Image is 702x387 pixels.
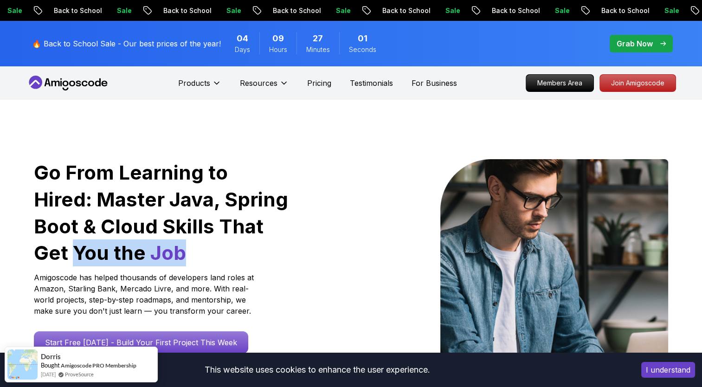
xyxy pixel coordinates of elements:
p: Back to School [46,6,109,15]
h1: Go From Learning to Hired: Master Java, Spring Boot & Cloud Skills That Get You the [34,159,290,266]
p: Sale [109,6,139,15]
span: Hours [269,45,287,54]
a: Amigoscode PRO Membership [61,362,136,369]
a: ProveSource [65,370,94,378]
p: Sale [657,6,686,15]
span: Dorris [41,353,61,361]
p: Sale [438,6,467,15]
button: Accept cookies [641,362,695,378]
span: [DATE] [41,370,56,378]
p: Sale [219,6,248,15]
img: provesource social proof notification image [7,349,38,380]
span: 27 Minutes [313,32,323,45]
p: Join Amigoscode [600,75,676,91]
a: Members Area [526,74,594,92]
p: Products [178,77,210,89]
p: Sale [328,6,358,15]
a: Testimonials [350,77,393,89]
p: Amigoscode has helped thousands of developers land roles at Amazon, Starling Bank, Mercado Livre,... [34,272,257,316]
a: Pricing [307,77,331,89]
div: This website uses cookies to enhance the user experience. [7,360,627,380]
p: Back to School [155,6,219,15]
span: 9 Hours [272,32,284,45]
button: Products [178,77,221,96]
button: Resources [240,77,289,96]
p: Grab Now [617,38,653,49]
a: For Business [412,77,457,89]
p: Back to School [265,6,328,15]
span: 4 Days [237,32,248,45]
p: Resources [240,77,277,89]
p: Sale [547,6,577,15]
span: Bought [41,361,60,369]
span: Minutes [306,45,330,54]
p: 🔥 Back to School Sale - Our best prices of the year! [32,38,221,49]
span: Job [150,241,186,264]
p: Back to School [593,6,657,15]
span: Days [235,45,250,54]
a: Start Free [DATE] - Build Your First Project This Week [34,331,248,354]
span: Seconds [349,45,376,54]
p: Members Area [526,75,593,91]
p: Back to School [484,6,547,15]
span: 1 Seconds [358,32,367,45]
a: Join Amigoscode [599,74,676,92]
p: Back to School [374,6,438,15]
